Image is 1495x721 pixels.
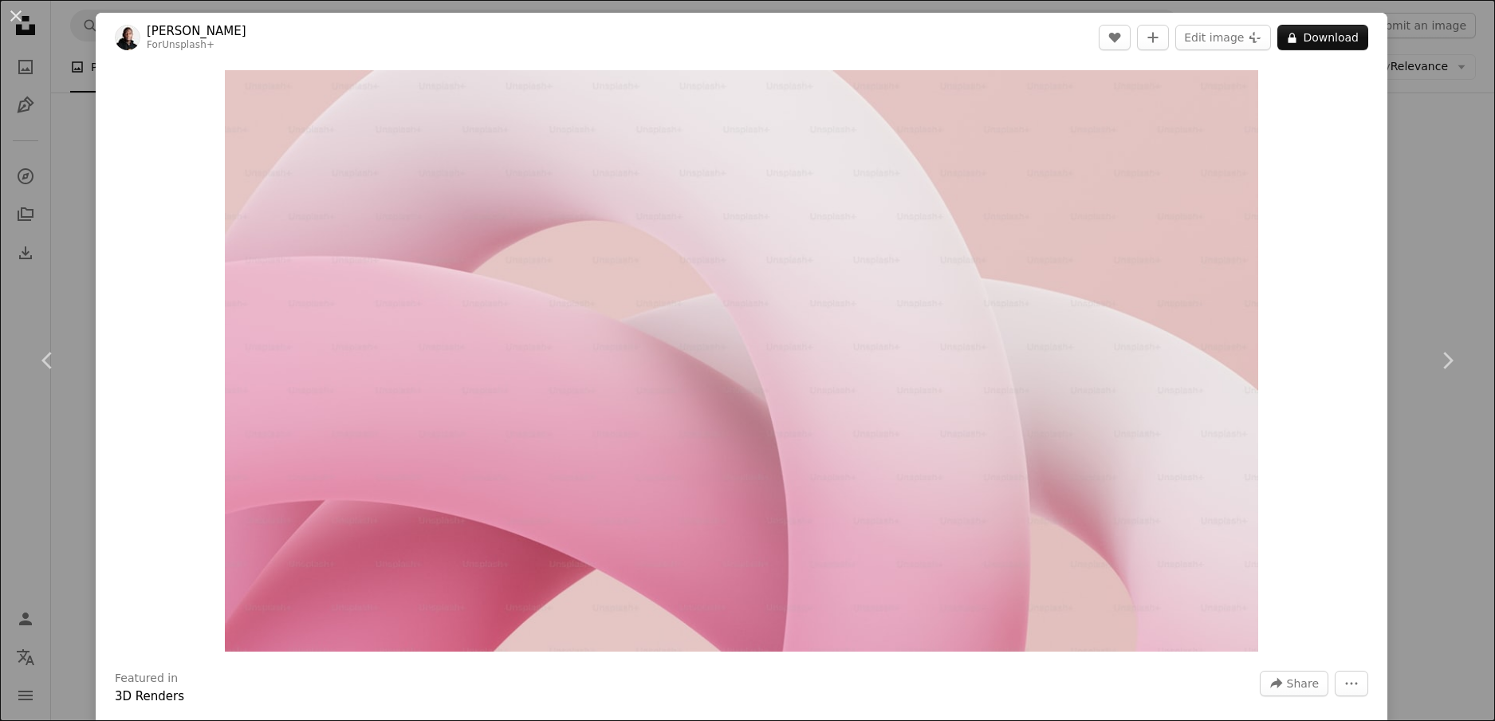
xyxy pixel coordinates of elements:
[115,689,184,703] a: 3D Renders
[1137,25,1169,50] button: Add to Collection
[1287,672,1319,695] span: Share
[115,25,140,50] img: Go to Philip Oroni's profile
[225,70,1258,652] button: Zoom in on this image
[1399,284,1495,437] a: Next
[162,39,214,50] a: Unsplash+
[225,70,1258,652] img: a close up of a pink pillow
[147,39,246,52] div: For
[1099,25,1131,50] button: Like
[115,671,178,687] h3: Featured in
[1335,671,1368,696] button: More Actions
[147,23,246,39] a: [PERSON_NAME]
[1175,25,1271,50] button: Edit image
[1277,25,1368,50] button: Download
[1260,671,1328,696] button: Share this image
